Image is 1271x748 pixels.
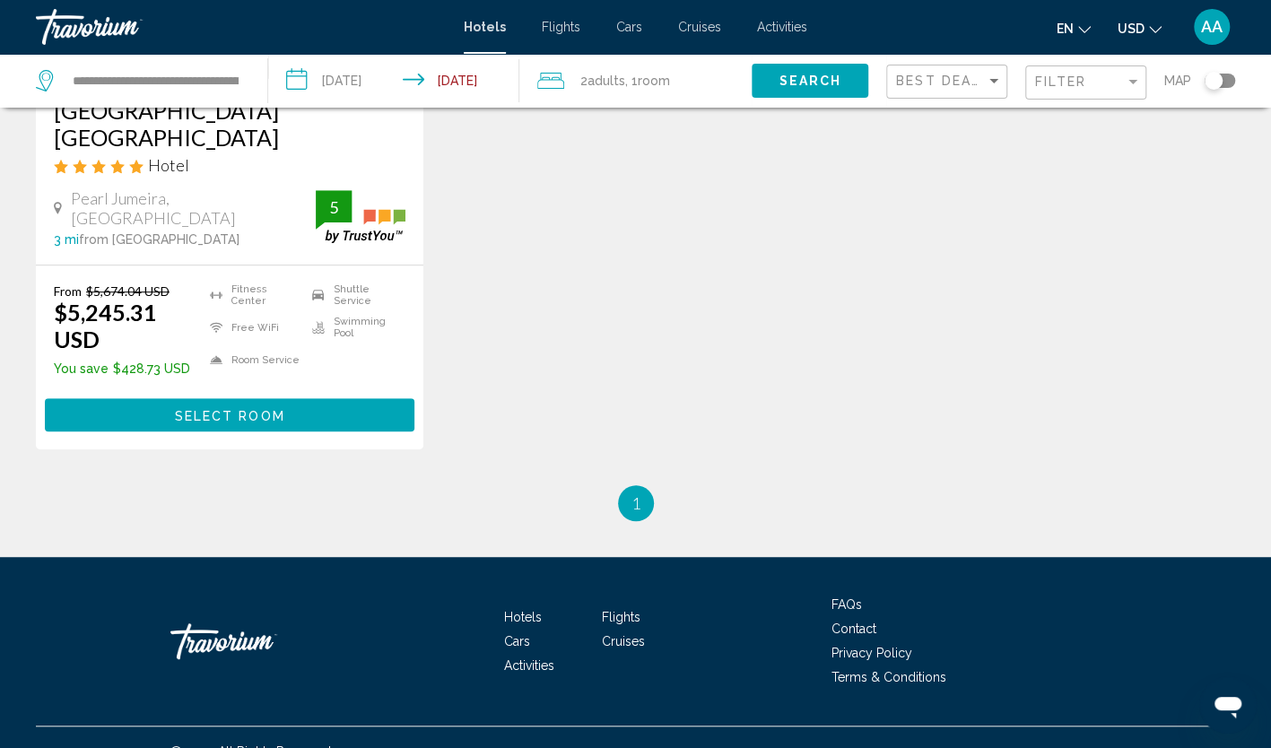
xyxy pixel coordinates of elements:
[1025,65,1146,101] button: Filter
[54,97,405,151] a: [GEOGRAPHIC_DATA] [GEOGRAPHIC_DATA]
[602,610,640,624] a: Flights
[1057,22,1074,36] span: en
[504,658,554,673] a: Activities
[580,68,625,93] span: 2
[616,20,642,34] a: Cars
[831,670,946,684] a: Terms & Conditions
[303,283,405,307] li: Shuttle Service
[1201,18,1223,36] span: AA
[54,361,201,376] p: $428.73 USD
[896,74,1002,90] mat-select: Sort by
[79,232,239,247] span: from [GEOGRAPHIC_DATA]
[831,597,862,612] a: FAQs
[71,188,316,228] span: Pearl Jumeira, [GEOGRAPHIC_DATA]
[201,348,303,371] li: Room Service
[625,68,670,93] span: , 1
[45,403,414,422] a: Select Room
[464,20,506,34] a: Hotels
[1057,15,1091,41] button: Change language
[36,485,1235,521] ul: Pagination
[831,622,876,636] a: Contact
[201,316,303,339] li: Free WiFi
[638,74,670,88] span: Room
[542,20,580,34] a: Flights
[316,190,405,243] img: trustyou-badge.svg
[519,54,752,108] button: Travelers: 2 adults, 0 children
[54,299,157,352] ins: $5,245.31 USD
[148,155,189,175] span: Hotel
[1164,68,1191,93] span: Map
[54,155,405,175] div: 5 star Hotel
[831,646,912,660] a: Privacy Policy
[268,54,518,108] button: Check-in date: Nov 16, 2025 Check-out date: Nov 23, 2025
[175,408,285,422] span: Select Room
[896,74,990,88] span: Best Deals
[752,64,868,97] button: Search
[631,493,640,513] span: 1
[588,74,625,88] span: Adults
[1118,22,1145,36] span: USD
[86,283,170,299] del: $5,674.04 USD
[45,398,414,431] button: Select Room
[54,283,82,299] span: From
[1188,8,1235,46] button: User Menu
[504,634,530,648] a: Cars
[1118,15,1162,41] button: Change currency
[316,196,352,218] div: 5
[54,232,79,247] span: 3 mi
[504,610,542,624] a: Hotels
[54,361,109,376] span: You save
[602,634,645,648] a: Cruises
[1199,676,1257,734] iframe: Кнопка запуска окна обмена сообщениями
[170,614,350,668] a: Travorium
[1035,74,1086,89] span: Filter
[779,74,841,89] span: Search
[36,9,446,45] a: Travorium
[1191,73,1235,89] button: Toggle map
[201,283,303,307] li: Fitness Center
[678,20,721,34] a: Cruises
[757,20,807,34] a: Activities
[303,316,405,339] li: Swimming Pool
